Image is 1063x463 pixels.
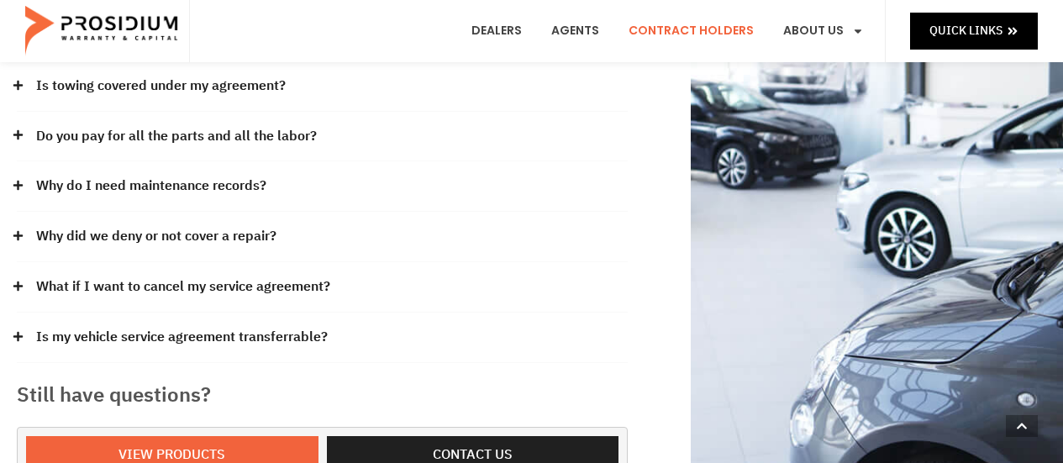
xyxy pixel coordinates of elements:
[36,174,266,198] a: Why do I need maintenance records?
[36,224,276,249] a: Why did we deny or not cover a repair?
[36,74,286,98] a: Is towing covered under my agreement?
[17,262,628,313] div: What if I want to cancel my service agreement?
[17,212,628,262] div: Why did we deny or not cover a repair?
[17,161,628,212] div: Why do I need maintenance records?
[910,13,1038,49] a: Quick Links
[17,112,628,162] div: Do you pay for all the parts and all the labor?
[17,61,628,112] div: Is towing covered under my agreement?
[929,20,1002,41] span: Quick Links
[36,124,317,149] a: Do you pay for all the parts and all the labor?
[36,275,330,299] a: What if I want to cancel my service agreement?
[36,325,328,350] a: Is my vehicle service agreement transferrable?
[17,313,628,363] div: Is my vehicle service agreement transferrable?
[17,380,628,410] h3: Still have questions?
